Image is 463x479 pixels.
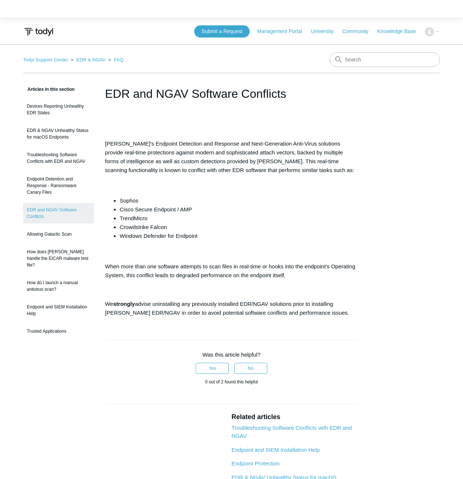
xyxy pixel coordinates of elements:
[23,300,94,321] a: Endpoint and SIEM Installation Help
[257,28,310,35] a: Management Portal
[343,28,376,35] a: Community
[120,214,358,223] li: TrendMicro
[105,300,358,317] p: We advise uninstalling any previously installed EDR/NGAV solutions prior to installing [PERSON_NA...
[105,262,358,280] p: When more than one software attempts to scan files in real-time or hooks into the endpoint's Oper...
[113,301,135,307] strong: strongly
[23,25,54,39] img: Todyl Support Center Help Center home page
[231,447,319,453] a: Endpoint and SIEM Installation Help
[105,139,358,175] p: [PERSON_NAME]'s Endpoint Detection and Response and Next-Generation Anti-Virus solutions provide ...
[231,425,352,439] a: Troubleshooting Software Conflicts with EDR and NGAV
[23,227,94,241] a: Allowing Galactic Scan
[107,57,123,62] li: FAQ
[23,245,94,272] a: How does [PERSON_NAME] handle the EICAR malware test file?
[69,57,107,62] li: EDR & NGAV
[196,363,229,374] button: This article was helpful
[23,57,69,62] li: Todyl Support Center
[23,324,94,338] a: Trusted Applications
[231,460,279,467] a: Endpoint Protection
[234,363,267,374] button: This article was not helpful
[23,172,94,199] a: Endpoint Detention and Response - Ransomware Canary Files
[330,52,440,67] input: Search
[205,379,258,385] span: 0 out of 2 found this helpful
[23,124,94,144] a: EDR & NGAV Unhealthy Status for macOS Endpoints
[23,203,94,224] a: EDR and NGAV Software Conflicts
[23,148,94,168] a: Troubleshooting Software Conflicts with EDR and NGAV
[105,85,358,103] h1: EDR and NGAV Software Conflicts
[120,196,358,205] li: Sophos
[120,223,358,232] li: Crowdstrike Falcon
[203,351,261,358] span: Was this article helpful?
[120,205,358,214] li: Cisco Secure Endpoint / AMP
[23,87,75,92] span: Articles in this section
[231,412,358,422] h2: Related articles
[377,28,423,35] a: Knowledge Base
[114,57,123,62] a: FAQ
[311,28,341,35] a: University
[23,99,94,120] a: Devices Reporting Unhealthy EDR States
[120,232,358,240] li: Windows Defender for Endpoint
[76,57,105,62] a: EDR & NGAV
[23,57,68,62] a: Todyl Support Center
[23,276,94,296] a: How do I launch a manual antivirus scan?
[194,25,250,37] a: Submit a Request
